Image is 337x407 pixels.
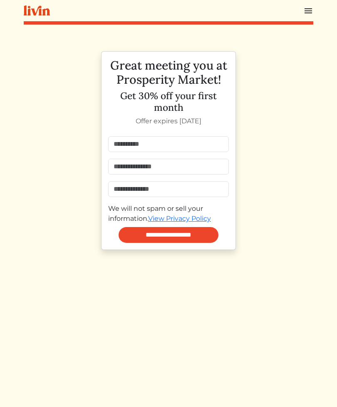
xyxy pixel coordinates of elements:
div: We will not spam or sell your information. [108,204,229,224]
p: Offer expires [DATE] [108,116,229,126]
img: livin-logo-a0d97d1a881af30f6274990eb6222085a2533c92bbd1e4f22c21b4f0d0e3210c.svg [24,5,50,16]
h4: Get 30% off your first month [108,90,229,113]
a: View Privacy Policy [148,215,211,222]
h2: Great meeting you at Prosperity Market! [108,58,229,87]
img: menu_hamburger-cb6d353cf0ecd9f46ceae1c99ecbeb4a00e71ca567a856bd81f57e9d8c17bb26.svg [303,6,313,16]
